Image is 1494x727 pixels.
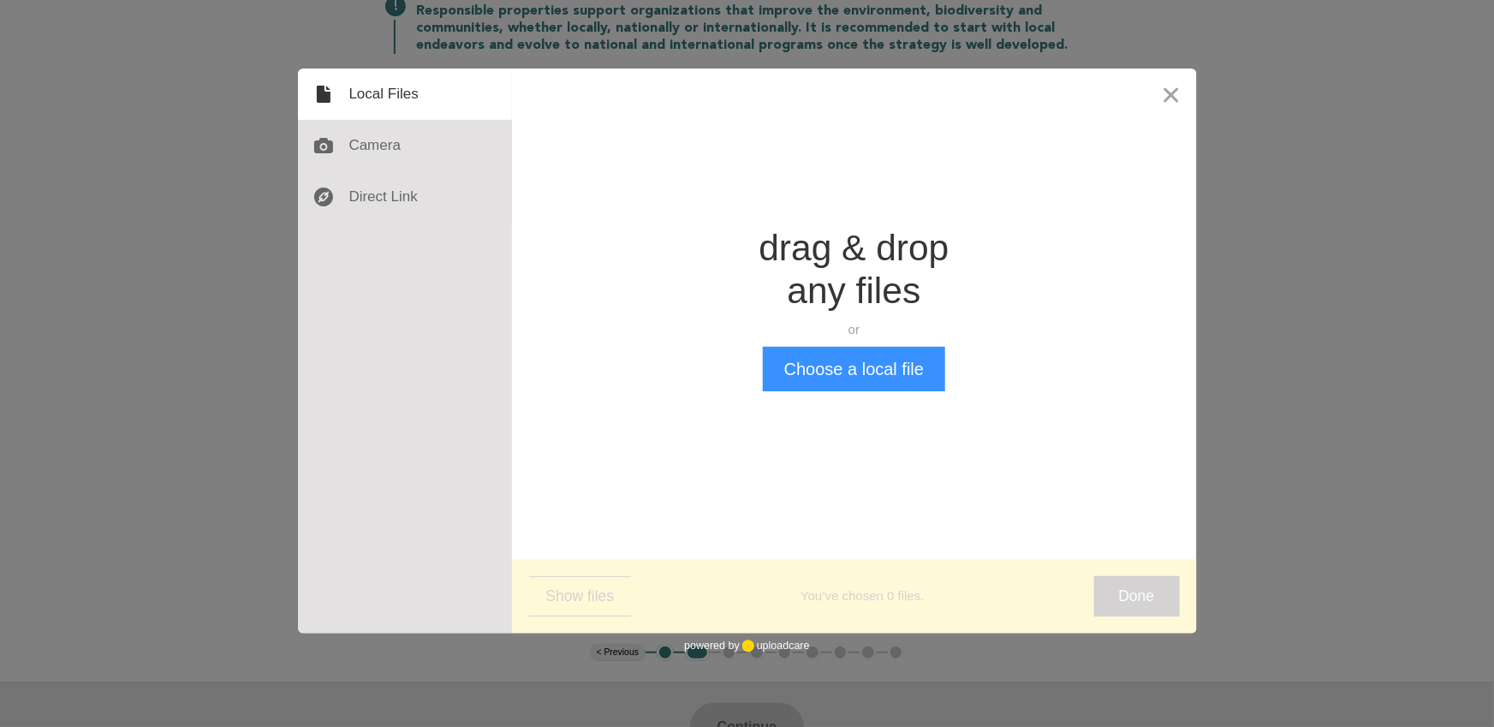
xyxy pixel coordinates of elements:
[1146,69,1197,120] button: Close
[740,640,810,653] a: uploadcare
[529,576,632,617] button: Show files
[298,120,512,171] div: Camera
[631,587,1093,605] div: You’ve chosen 0 files.
[298,171,512,223] div: Direct Link
[763,347,945,391] button: Choose a local file
[759,321,949,338] div: or
[684,634,809,659] div: powered by
[759,227,949,313] div: drag & drop any files
[1094,576,1180,617] button: Done
[298,69,512,120] div: Local Files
